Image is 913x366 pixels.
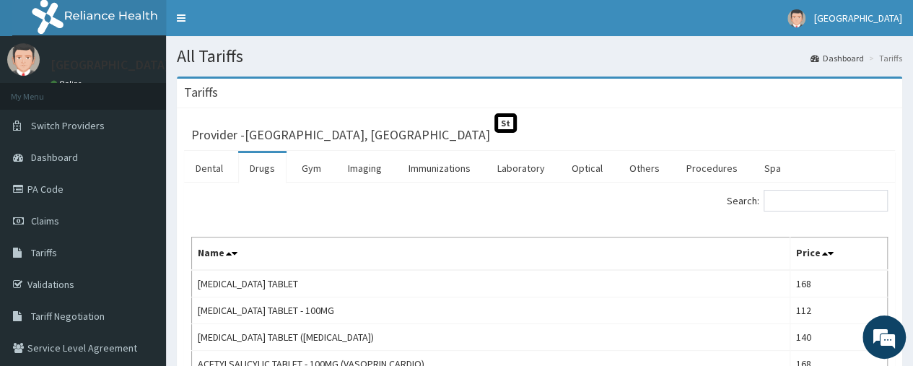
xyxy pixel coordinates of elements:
[31,310,105,323] span: Tariff Negotiation
[290,153,333,183] a: Gym
[75,81,243,100] div: Chat with us now
[27,72,58,108] img: d_794563401_company_1708531726252_794563401
[31,151,78,164] span: Dashboard
[7,227,275,277] textarea: Type your message and hit 'Enter'
[51,79,85,89] a: Online
[31,246,57,259] span: Tariffs
[84,98,199,244] span: We're online!
[811,52,864,64] a: Dashboard
[727,190,888,212] label: Search:
[184,86,218,99] h3: Tariffs
[192,297,790,324] td: [MEDICAL_DATA] TABLET - 100MG
[675,153,749,183] a: Procedures
[192,324,790,351] td: [MEDICAL_DATA] TABLET ([MEDICAL_DATA])
[764,190,888,212] input: Search:
[336,153,393,183] a: Imaging
[790,270,887,297] td: 168
[618,153,671,183] a: Others
[184,153,235,183] a: Dental
[177,47,902,66] h1: All Tariffs
[790,324,887,351] td: 140
[192,238,790,271] th: Name
[790,238,887,271] th: Price
[7,43,40,76] img: User Image
[31,119,105,132] span: Switch Providers
[397,153,482,183] a: Immunizations
[814,12,902,25] span: [GEOGRAPHIC_DATA]
[192,270,790,297] td: [MEDICAL_DATA] TABLET
[237,7,271,42] div: Minimize live chat window
[494,113,517,133] span: St
[238,153,287,183] a: Drugs
[560,153,614,183] a: Optical
[31,214,59,227] span: Claims
[787,9,805,27] img: User Image
[790,297,887,324] td: 112
[486,153,556,183] a: Laboratory
[753,153,792,183] a: Spa
[191,128,490,141] h3: Provider - [GEOGRAPHIC_DATA], [GEOGRAPHIC_DATA]
[51,58,170,71] p: [GEOGRAPHIC_DATA]
[865,52,902,64] li: Tariffs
